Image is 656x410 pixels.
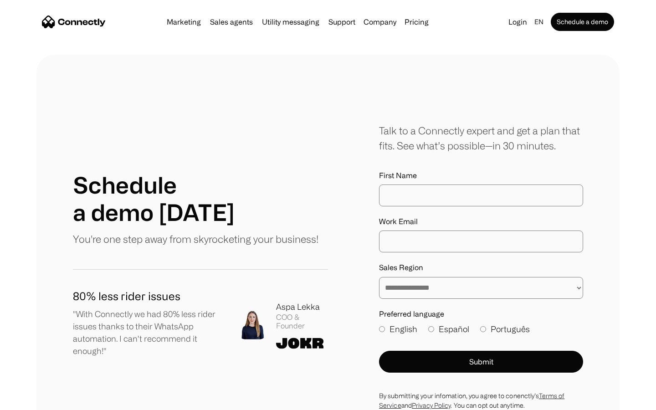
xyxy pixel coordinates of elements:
input: Español [428,326,434,332]
a: Schedule a demo [551,13,614,31]
div: Company [364,15,396,28]
h1: 80% less rider issues [73,288,223,304]
label: Sales Region [379,263,583,272]
div: Talk to a Connectly expert and get a plan that fits. See what’s possible—in 30 minutes. [379,123,583,153]
a: home [42,15,106,29]
a: Marketing [163,18,205,26]
div: COO & Founder [276,313,328,330]
a: Login [505,15,531,28]
div: Aspa Lekka [276,301,328,313]
label: Work Email [379,217,583,226]
a: Pricing [401,18,432,26]
div: By submitting your infomation, you agree to conenctly’s and . You can opt out anytime. [379,391,583,410]
a: Privacy Policy [412,402,451,409]
input: English [379,326,385,332]
a: Utility messaging [258,18,323,26]
p: You're one step away from skyrocketing your business! [73,231,318,246]
p: "With Connectly we had 80% less rider issues thanks to their WhatsApp automation. I can't recomme... [73,308,223,357]
a: Terms of Service [379,392,564,409]
label: First Name [379,171,583,180]
div: en [531,15,549,28]
a: Support [325,18,359,26]
a: Sales agents [206,18,256,26]
ul: Language list [18,394,55,407]
input: Português [480,326,486,332]
div: Company [361,15,399,28]
aside: Language selected: English [9,393,55,407]
label: English [379,323,417,335]
label: Español [428,323,469,335]
button: Submit [379,351,583,373]
h1: Schedule a demo [DATE] [73,171,235,226]
div: en [534,15,543,28]
label: Português [480,323,530,335]
label: Preferred language [379,310,583,318]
